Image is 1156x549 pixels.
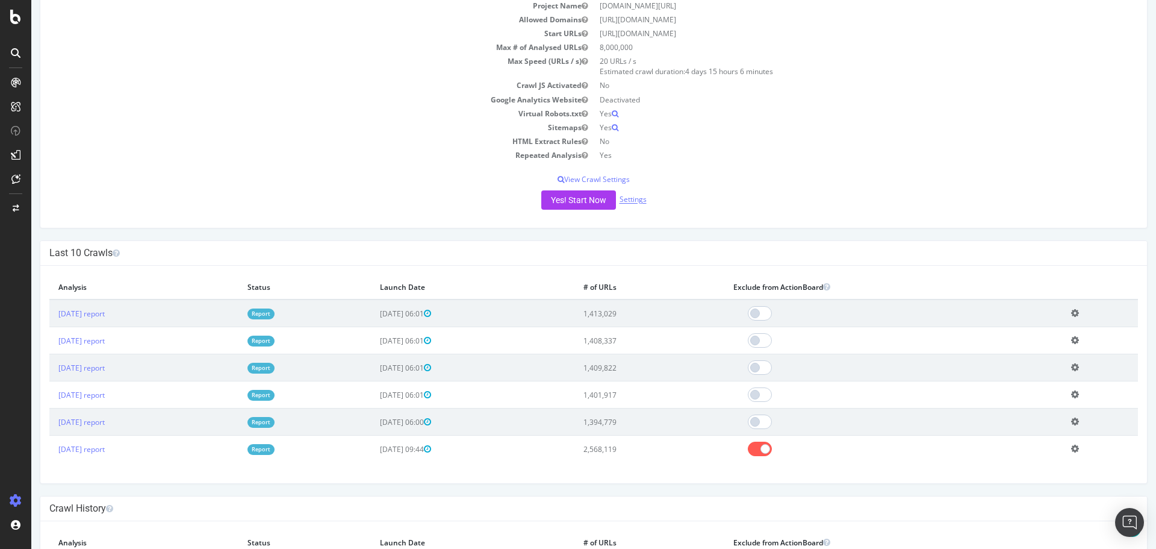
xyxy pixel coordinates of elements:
[543,300,693,327] td: 1,413,029
[216,417,243,427] a: Report
[216,444,243,454] a: Report
[18,503,1107,515] h4: Crawl History
[18,107,562,121] td: Virtual Robots.txt
[693,275,1031,300] th: Exclude from ActionBoard
[562,78,1107,92] td: No
[27,390,73,400] a: [DATE] report
[543,354,693,381] td: 1,409,822
[18,93,562,107] td: Google Analytics Website
[349,309,400,319] span: [DATE] 06:01
[27,417,73,427] a: [DATE] report
[562,107,1107,121] td: Yes
[18,27,562,40] td: Start URLs
[27,309,73,319] a: [DATE] report
[543,409,693,436] td: 1,394,779
[18,148,562,162] td: Repeated Analysis
[562,121,1107,134] td: Yes
[18,40,562,54] td: Max # of Analysed URLs
[562,54,1107,78] td: 20 URLs / s Estimated crawl duration:
[18,247,1107,259] h4: Last 10 Crawls
[349,336,400,346] span: [DATE] 06:01
[27,363,73,373] a: [DATE] report
[18,54,562,78] td: Max Speed (URLs / s)
[216,309,243,319] a: Report
[562,13,1107,27] td: [URL][DOMAIN_NAME]
[27,336,73,346] a: [DATE] report
[349,390,400,400] span: [DATE] 06:01
[18,121,562,134] td: Sitemaps
[18,275,207,300] th: Analysis
[562,27,1107,40] td: [URL][DOMAIN_NAME]
[510,190,585,210] button: Yes! Start Now
[349,444,400,454] span: [DATE] 09:44
[543,436,693,463] td: 2,568,119
[349,417,400,427] span: [DATE] 06:00
[562,40,1107,54] td: 8,000,000
[1115,508,1144,537] div: Open Intercom Messenger
[216,336,243,346] a: Report
[588,195,615,205] a: Settings
[340,275,543,300] th: Launch Date
[18,13,562,27] td: Allowed Domains
[216,390,243,400] a: Report
[349,363,400,373] span: [DATE] 06:01
[18,134,562,148] td: HTML Extract Rules
[543,327,693,354] td: 1,408,337
[562,93,1107,107] td: Deactivated
[216,363,243,373] a: Report
[18,78,562,92] td: Crawl JS Activated
[27,444,73,454] a: [DATE] report
[562,148,1107,162] td: Yes
[543,275,693,300] th: # of URLs
[562,134,1107,148] td: No
[543,381,693,409] td: 1,401,917
[207,275,340,300] th: Status
[654,66,742,77] span: 4 days 15 hours 6 minutes
[18,174,1107,184] p: View Crawl Settings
